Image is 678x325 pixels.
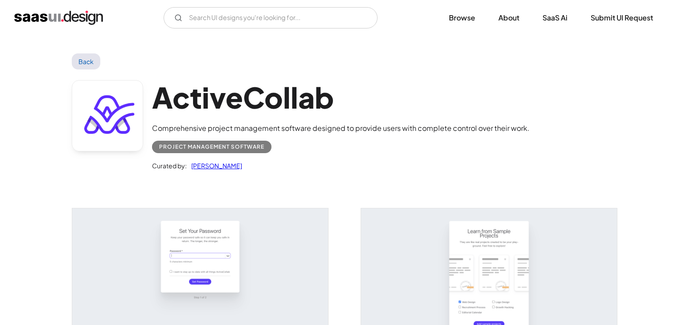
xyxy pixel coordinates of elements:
[14,11,103,25] a: home
[152,123,530,134] div: Comprehensive project management software designed to provide users with complete control over th...
[152,160,187,171] div: Curated by:
[532,8,578,28] a: SaaS Ai
[164,7,378,28] input: Search UI designs you're looking for...
[488,8,530,28] a: About
[152,80,530,114] h1: ActiveCollab
[580,8,664,28] a: Submit UI Request
[438,8,486,28] a: Browse
[72,53,101,69] a: Back
[164,7,378,28] form: Email Form
[187,160,242,171] a: [PERSON_NAME]
[159,142,264,152] div: Project Management Software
